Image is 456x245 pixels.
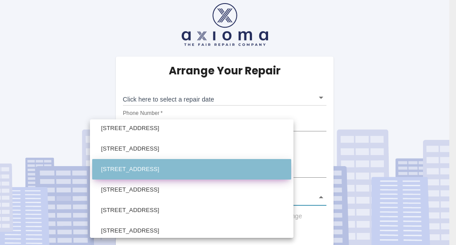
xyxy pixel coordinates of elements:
li: [STREET_ADDRESS] [92,200,291,220]
li: [STREET_ADDRESS] [92,180,291,200]
li: [STREET_ADDRESS] [92,220,291,241]
li: [STREET_ADDRESS] [92,139,291,159]
li: [STREET_ADDRESS] [92,118,291,139]
li: [STREET_ADDRESS] [92,159,291,180]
